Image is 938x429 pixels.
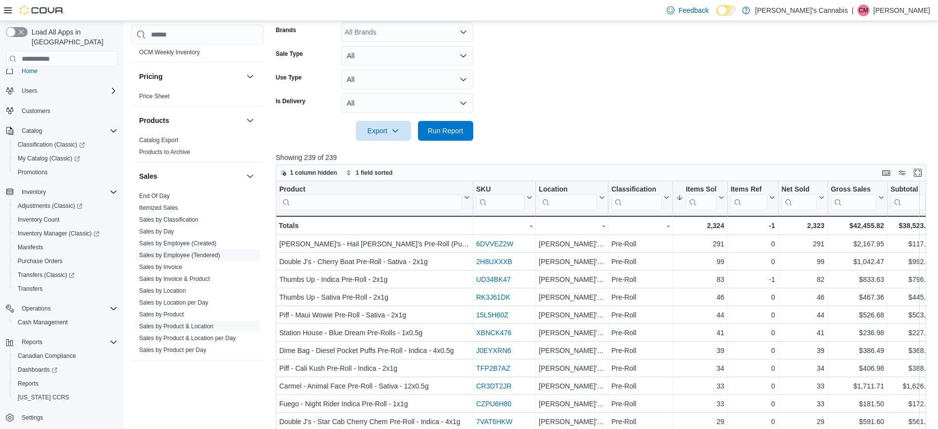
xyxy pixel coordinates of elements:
[276,74,301,81] label: Use Type
[18,411,117,424] span: Settings
[731,398,775,410] div: 0
[755,4,848,16] p: [PERSON_NAME]'s Cannabis
[139,216,198,223] a: Sales by Classification
[831,274,884,286] div: $833.63
[22,338,42,346] span: Reports
[10,363,121,377] a: Dashboards
[18,366,57,374] span: Dashboards
[858,4,869,16] div: Carlos Munoz
[139,228,174,235] span: Sales by Day
[18,155,80,162] span: My Catalog (Classic)
[279,185,462,210] div: Product
[18,336,46,348] button: Reports
[831,345,884,357] div: $386.49
[782,398,825,410] div: 33
[2,185,121,199] button: Inventory
[18,105,117,117] span: Customers
[731,327,775,339] div: 0
[20,5,64,15] img: Cova
[28,27,117,47] span: Load All Apps in [GEOGRAPHIC_DATA]
[139,299,208,307] span: Sales by Location per Day
[14,378,42,390] a: Reports
[18,380,38,388] span: Reports
[2,124,121,138] button: Catalog
[14,269,78,281] a: Transfers (Classic)
[10,282,121,296] button: Transfers
[18,318,68,326] span: Cash Management
[18,125,46,137] button: Catalog
[244,115,256,126] button: Products
[782,310,825,321] div: 44
[276,153,933,162] p: Showing 239 of 239
[362,121,405,141] span: Export
[139,311,184,318] span: Sales by Product
[14,153,84,164] a: My Catalog (Classic)
[890,292,933,304] div: $445.21
[18,85,117,97] span: Users
[276,97,305,105] label: Is Delivery
[676,327,724,339] div: 41
[10,349,121,363] button: Canadian Compliance
[279,185,470,210] button: Product
[14,255,67,267] a: Purchase Orders
[831,310,884,321] div: $526.68
[18,243,43,251] span: Manifests
[611,310,670,321] div: Pre-Roll
[14,166,117,178] span: Promotions
[539,363,605,375] div: [PERSON_NAME]'s YYZ
[18,257,63,265] span: Purchase Orders
[276,26,296,34] label: Brands
[342,167,397,179] button: 1 field sorted
[611,327,670,339] div: Pre-Roll
[539,381,605,392] div: [PERSON_NAME]'s YYZ
[10,377,121,390] button: Reports
[782,274,825,286] div: 82
[611,185,670,210] button: Classification
[14,269,117,281] span: Transfers (Classic)
[139,72,162,81] h3: Pricing
[890,185,925,195] div: Subtotal
[676,220,724,232] div: 2,324
[2,410,121,425] button: Settings
[782,327,825,339] div: 41
[611,220,670,232] div: -
[18,105,54,117] a: Customers
[279,220,470,232] div: Totals
[14,214,64,226] a: Inventory Count
[611,292,670,304] div: Pre-Roll
[131,190,264,360] div: Sales
[139,116,169,125] h3: Products
[139,263,182,271] span: Sales by Invoice
[2,63,121,78] button: Home
[139,116,242,125] button: Products
[782,363,825,375] div: 34
[539,345,605,357] div: [PERSON_NAME]'s YYZ
[686,185,716,210] div: Items Sold
[22,188,46,196] span: Inventory
[2,104,121,118] button: Customers
[676,238,724,250] div: 291
[279,310,470,321] div: Piff - Maui Wowie Pre-Roll - Sativa - 2x1g
[18,336,117,348] span: Reports
[611,363,670,375] div: Pre-Roll
[890,256,933,268] div: $992.64
[539,292,605,304] div: [PERSON_NAME]'s YYZ
[22,87,37,95] span: Users
[18,186,50,198] button: Inventory
[539,185,605,210] button: Location
[476,185,525,210] div: SKU URL
[244,170,256,182] button: Sales
[18,202,82,210] span: Adjustments (Classic)
[139,323,214,330] a: Sales by Product & Location
[14,316,117,328] span: Cash Management
[539,220,605,232] div: -
[139,204,178,211] a: Itemized Sales
[676,398,724,410] div: 33
[676,274,724,286] div: 83
[341,93,473,113] button: All
[831,185,884,210] button: Gross Sales
[476,383,512,390] a: CR3DT2JR
[10,138,121,152] a: Classification (Classic)
[131,134,264,162] div: Products
[476,312,508,319] a: 15L5H60Z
